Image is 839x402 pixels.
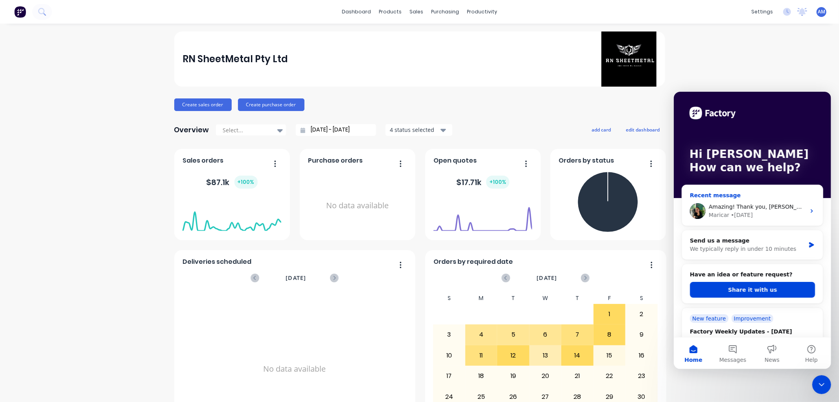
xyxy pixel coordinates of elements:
div: 21 [562,366,593,386]
span: [DATE] [537,274,557,282]
div: M [465,293,498,304]
div: 10 [433,346,465,365]
div: $ 17.71k [456,176,509,189]
div: + 100 % [486,176,509,189]
span: Purchase orders [308,156,363,165]
div: T [497,293,529,304]
div: 15 [594,346,625,365]
div: productivity [463,6,501,18]
div: 23 [626,366,657,386]
div: + 100 % [234,176,258,189]
div: RN SheetMetal Pty Ltd [183,51,288,67]
div: products [375,6,406,18]
button: add card [587,124,616,135]
iframe: Intercom live chat [812,375,831,394]
button: Create purchase order [238,98,304,111]
div: purchasing [427,6,463,18]
div: 18 [466,366,497,386]
span: AM [818,8,825,15]
div: S [433,293,465,304]
div: 4 status selected [390,126,439,134]
span: Sales orders [183,156,223,165]
div: 11 [466,346,497,365]
div: 3 [433,325,465,345]
div: settings [747,6,777,18]
div: 5 [498,325,529,345]
div: 2 [626,304,657,324]
div: 6 [530,325,561,345]
div: 4 [466,325,497,345]
div: T [561,293,594,304]
div: 14 [562,346,593,365]
img: RN SheetMetal Pty Ltd [601,31,656,87]
iframe: Intercom live chat [674,92,831,369]
button: 4 status selected [385,124,452,136]
button: edit dashboard [621,124,665,135]
div: No data available [308,169,407,243]
div: 16 [626,346,657,365]
div: 7 [562,325,593,345]
span: Deliveries scheduled [183,257,251,267]
div: 1 [594,304,625,324]
a: dashboard [338,6,375,18]
div: S [625,293,658,304]
div: $ 87.1k [207,176,258,189]
div: sales [406,6,427,18]
div: W [529,293,562,304]
span: Open quotes [433,156,477,165]
img: Factory [14,6,26,18]
div: Overview [174,122,209,138]
div: 12 [498,346,529,365]
span: Orders by status [559,156,614,165]
span: [DATE] [286,274,306,282]
div: 17 [433,366,465,386]
button: Create sales order [174,98,232,111]
div: 22 [594,366,625,386]
div: 13 [530,346,561,365]
div: 19 [498,366,529,386]
div: 8 [594,325,625,345]
div: 9 [626,325,657,345]
div: 20 [530,366,561,386]
div: F [594,293,626,304]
